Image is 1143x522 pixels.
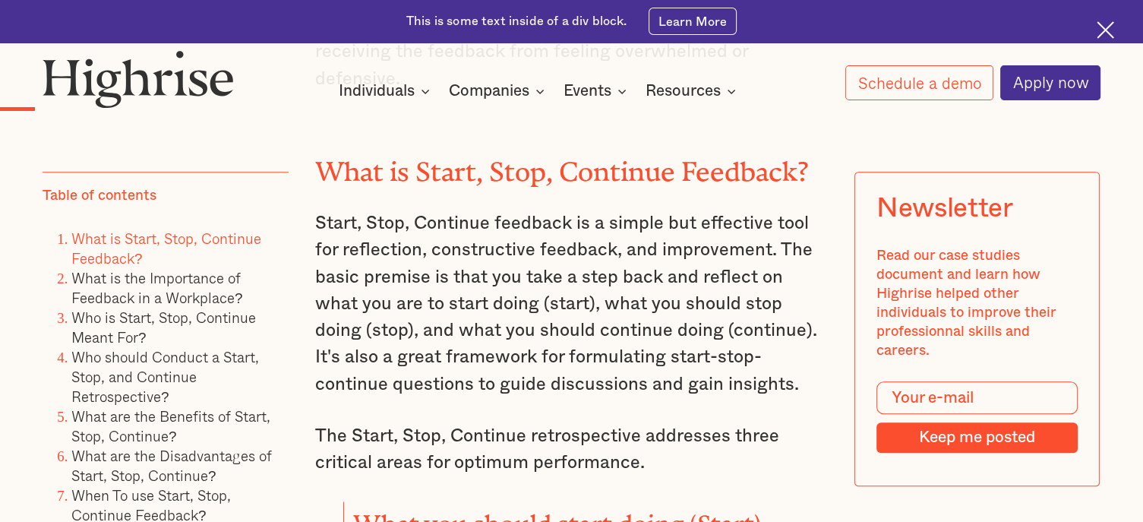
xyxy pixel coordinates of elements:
input: Keep me posted [876,423,1078,454]
a: What are the Disadvantages of Start, Stop, Continue? [71,444,272,486]
div: Companies [449,82,529,100]
a: Who is Start, Stop, Continue Meant For? [71,306,256,348]
form: Modal Form [876,381,1078,453]
img: Highrise logo [43,50,234,108]
a: Learn More [649,8,737,35]
h2: What is Start, Stop, Continue Feedback? [314,150,828,180]
p: Start, Stop, Continue feedback is a simple but effective tool for reflection, constructive feedba... [314,210,828,398]
div: Newsletter [876,194,1012,225]
div: Individuals [339,82,415,100]
a: What is Start, Stop, Continue Feedback? [71,227,261,269]
a: What is the Importance of Feedback in a Workplace? [71,267,242,308]
a: Schedule a demo [845,65,993,100]
div: Events [564,82,631,100]
a: Who should Conduct a Start, Stop, and Continue Retrospective? [71,346,259,407]
div: This is some text inside of a div block. [406,13,627,30]
p: The Start, Stop, Continue retrospective addresses three critical areas for optimum performance. [314,423,828,477]
div: Table of contents [43,187,156,206]
input: Your e-mail [876,381,1078,413]
div: Companies [449,82,549,100]
div: Read our case studies document and learn how Highrise helped other individuals to improve their p... [876,246,1078,360]
div: Resources [646,82,740,100]
img: Cross icon [1097,21,1114,39]
div: Individuals [339,82,434,100]
a: Apply now [1000,65,1100,100]
a: What are the Benefits of Start, Stop, Continue? [71,405,270,447]
div: Events [564,82,611,100]
div: Resources [646,82,721,100]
